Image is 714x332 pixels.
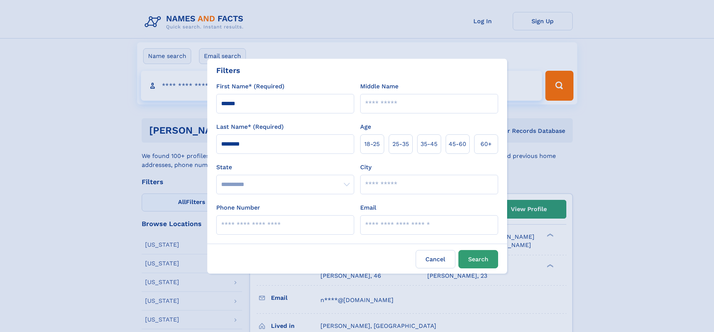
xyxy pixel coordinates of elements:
div: Filters [216,65,240,76]
label: First Name* (Required) [216,82,284,91]
label: City [360,163,371,172]
label: Cancel [416,250,455,268]
span: 60+ [480,140,492,149]
span: 45‑60 [449,140,466,149]
span: 25‑35 [392,140,409,149]
span: 35‑45 [421,140,437,149]
span: 18‑25 [364,140,380,149]
label: Email [360,203,376,212]
label: Age [360,122,371,131]
label: Middle Name [360,82,398,91]
label: Last Name* (Required) [216,122,284,131]
label: State [216,163,354,172]
label: Phone Number [216,203,260,212]
button: Search [458,250,498,268]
